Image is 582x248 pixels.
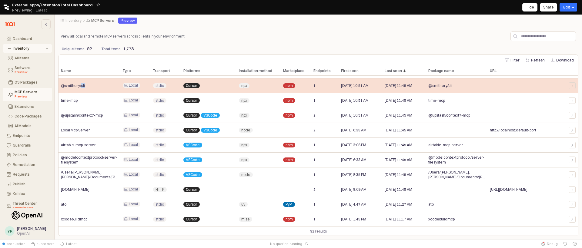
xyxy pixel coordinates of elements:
span: Marketplace [283,68,305,73]
span: [DATE] 11:27 AM [385,202,412,207]
div: Table toolbar [59,227,578,236]
span: Last seen [385,68,402,73]
p: Latest [36,8,47,13]
span: Type [123,68,131,73]
span: npm [286,217,293,222]
button: YR [5,226,15,236]
span: Name [61,68,71,73]
p: Share [543,5,554,10]
div: Dashboard [13,37,48,41]
div: Publish [13,182,48,186]
span: Local [129,98,138,103]
span: Local [129,83,138,88]
div: Code Packages [15,114,48,118]
span: npx [241,157,247,162]
span: [URL][DOMAIN_NAME] [490,187,527,192]
div: Preview [15,70,48,75]
span: @modelcontextprotocol/server-filesystem [428,155,485,165]
span: Cursor [186,113,197,118]
span: [DATE] 11:45 AM [385,83,412,88]
span: [DATE] 10:51 AM [341,83,369,88]
span: VSCode [203,128,217,133]
span: @smithery/cli [61,83,85,88]
span: 1 [313,157,316,162]
span: [DATE] 10:51 AM [341,98,369,103]
button: OS Packages [3,78,52,87]
div: 92 results [310,228,327,234]
span: npm [286,143,293,147]
button: Code Packages [3,112,52,121]
button: History [560,240,570,248]
span: VSCode [186,143,200,147]
button: Latest [57,240,79,248]
span: npm [286,98,293,103]
span: time-mcp [428,98,445,103]
button: Share app [540,3,557,12]
button: Extensions [3,102,52,111]
div: Threat Center [13,201,48,210]
span: Cursor [186,83,197,88]
div: MCP Servers [15,90,48,99]
span: Endpoints [313,68,331,73]
span: 1 [313,83,316,88]
span: [DATE] 3:08 PM [341,143,366,147]
span: Local [129,113,138,117]
span: [DATE] 1:43 PM [341,217,366,222]
main: App Frame [55,15,582,240]
span: [DATE] 11:45 AM [385,113,412,118]
span: ato [428,202,434,207]
div: Extensions [15,104,48,109]
div: 4 new threats [13,206,48,210]
button: Edit [560,3,577,12]
span: node [241,172,250,177]
span: [DATE] 10:51 AM [341,113,369,118]
span: npx [241,98,247,103]
div: All Items [15,56,48,60]
span: stdio [156,83,164,88]
button: Publish [3,180,52,188]
button: AI Models [3,122,52,130]
span: stdio [156,113,164,118]
span: External apps/ExtensionTotal Dashboard [12,2,93,8]
span: customers [36,241,55,246]
span: 2 [313,128,316,133]
p: Unique items [62,46,85,52]
span: mise [241,217,250,222]
span: VSCode [186,172,200,177]
span: Local [129,127,138,132]
span: No queries running [270,241,302,246]
span: HTTP [156,187,164,192]
span: time-mcp [61,98,78,103]
button: Reset app state [303,242,309,246]
span: Debug [547,241,558,246]
span: @upstash/context7-mcp [61,113,103,118]
span: Local [129,217,138,221]
span: VSCode [203,113,217,118]
span: [PERSON_NAME] [17,226,46,231]
span: Local [129,142,138,147]
p: 1,773 [123,46,134,52]
span: stdio [156,98,164,103]
span: /Users/[PERSON_NAME].[PERSON_NAME]/Documents/[PERSON_NAME]/MCP/[DOMAIN_NAME][URL] [428,170,485,180]
span: Local [129,172,138,177]
span: [DATE] 8:09 AM [341,187,366,192]
span: VSCode [186,157,200,162]
span: Package name [428,68,454,73]
div: Preview [121,18,135,24]
button: Guardrails [3,141,52,150]
span: First seen [341,68,359,73]
span: [DATE] 11:45 AM [385,157,412,162]
span: airtable-mcp-server [61,143,96,147]
span: airtable-mcp-server [428,143,463,147]
button: Policies [3,151,52,159]
span: xcodebuildmcp [61,217,87,222]
span: @modelcontextprotocol/server-filesystem [61,155,118,165]
span: uv [241,202,245,207]
div: Endpoints [13,134,48,138]
button: Hide app [522,3,537,12]
span: stdio [156,157,164,162]
span: [DOMAIN_NAME] [61,187,89,192]
span: npx [241,143,247,147]
span: http://localhost:default-port [490,128,536,133]
span: node [241,128,250,133]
